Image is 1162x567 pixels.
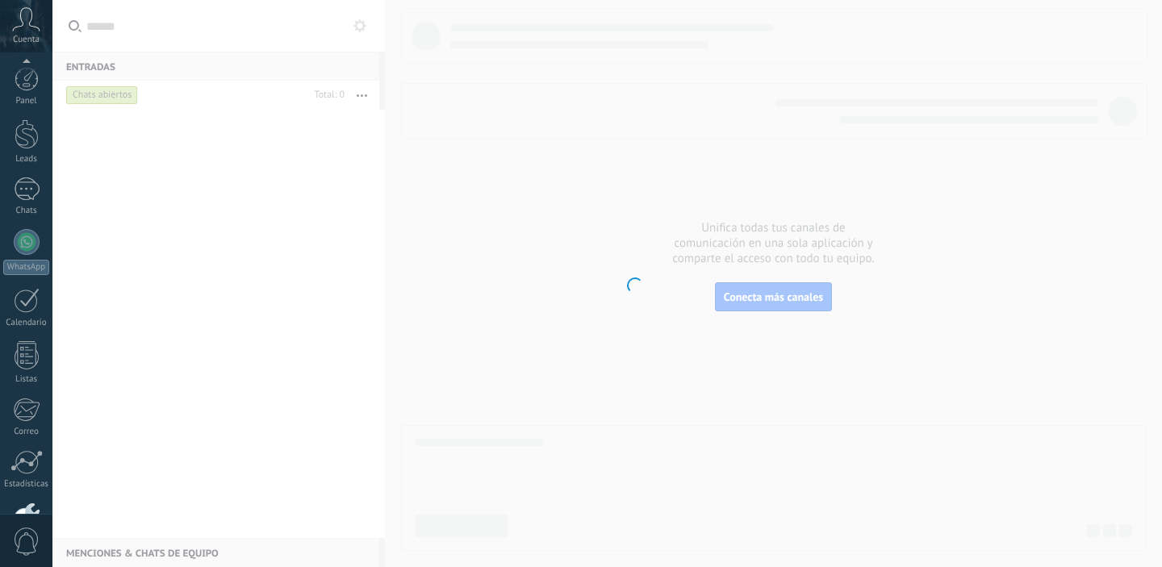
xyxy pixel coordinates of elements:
div: Listas [3,374,50,385]
div: WhatsApp [3,260,49,275]
div: Panel [3,96,50,106]
div: Estadísticas [3,479,50,490]
div: Leads [3,154,50,165]
div: Calendario [3,318,50,328]
div: Correo [3,427,50,437]
div: Chats [3,206,50,216]
span: Cuenta [13,35,40,45]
